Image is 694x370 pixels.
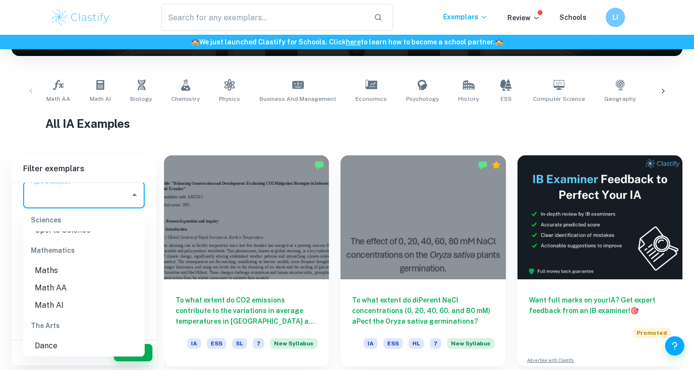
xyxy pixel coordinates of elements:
h6: To what extent do CO2 emissions contribute to the variations in average temperatures in [GEOGRAPH... [176,295,317,327]
h6: We just launched Clastify for Schools. Click to learn how to become a school partner. [2,37,692,47]
span: HL [408,338,424,349]
span: IA [364,338,378,349]
div: The Arts [23,314,145,337]
div: Mathematics [23,239,145,262]
a: Advertise with Clastify [527,357,574,364]
span: Promoted [633,328,671,338]
a: here [346,38,361,46]
div: Starting from the May 2026 session, the ESS IA requirements have changed. We created this exempla... [447,338,494,355]
li: Math AI [23,297,145,314]
span: Physics [219,95,240,103]
span: Economics [355,95,387,103]
span: 🏫 [191,38,199,46]
span: 🎯 [630,307,639,315]
a: Schools [559,14,586,21]
span: History [458,95,479,103]
span: Computer Science [533,95,585,103]
span: New Syllabus [447,338,494,349]
input: Search for any exemplars... [161,4,367,31]
h6: To what extent do diPerent NaCl concentrations (0, 20, 40, 60, and 80 mM) aPect the Oryza sativa ... [352,295,494,327]
button: LI [606,8,625,27]
h6: LI [610,12,621,23]
span: Chemistry [171,95,200,103]
span: Business and Management [259,95,336,103]
a: To what extent do CO2 emissions contribute to the variations in average temperatures in [GEOGRAPH... [164,155,329,366]
li: Maths [23,262,145,279]
li: Math AA [23,279,145,297]
img: Marked [478,160,488,170]
p: Review [507,13,540,23]
a: To what extent do diPerent NaCl concentrations (0, 20, 40, 60, and 80 mM) aPect the Oryza sativa ... [340,155,505,366]
span: ESS [207,338,226,349]
span: Geography [604,95,636,103]
h6: Filter exemplars [12,155,156,182]
span: Psychology [406,95,439,103]
p: Exemplars [443,12,488,22]
span: Math AI [90,95,111,103]
img: Thumbnail [517,155,682,279]
span: Biology [130,95,152,103]
span: 🏫 [495,38,503,46]
img: Clastify logo [50,8,111,27]
span: SL [232,338,247,349]
img: Marked [314,160,324,170]
div: Sciences [23,208,145,232]
span: 7 [253,338,264,349]
div: Starting from the May 2026 session, the ESS IA requirements have changed. We created this exempla... [270,338,317,355]
span: IA [187,338,201,349]
div: Premium [491,160,501,170]
span: 7 [430,338,441,349]
h1: All IA Examples [45,115,649,132]
span: ESS [501,95,512,103]
a: Want full marks on yourIA? Get expert feedback from an IB examiner!PromotedAdvertise with Clastify [517,155,682,366]
button: Help and Feedback [665,336,684,356]
span: New Syllabus [270,338,317,349]
span: Math AA [46,95,70,103]
li: Dance [23,337,145,355]
span: ESS [383,338,403,349]
button: Close [128,188,141,202]
h6: Want full marks on your IA ? Get expert feedback from an IB examiner! [529,295,671,316]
